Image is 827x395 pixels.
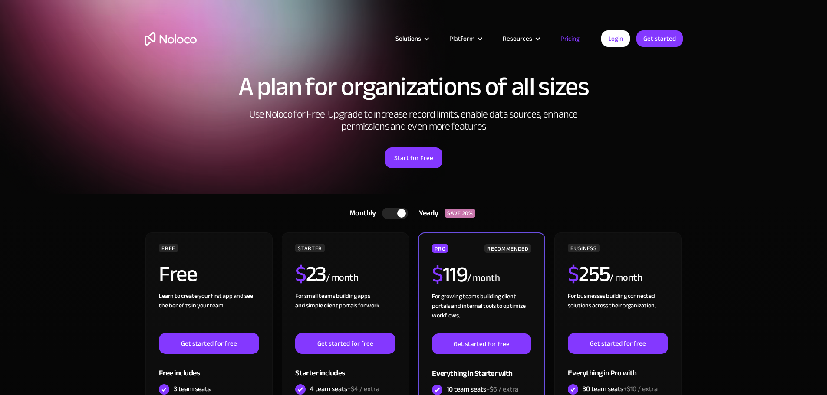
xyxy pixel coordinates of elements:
[339,207,382,220] div: Monthly
[159,263,197,285] h2: Free
[445,209,475,218] div: SAVE 20%
[432,292,531,333] div: For growing teams building client portals and internal tools to optimize workflows.
[568,263,610,285] h2: 255
[145,32,197,46] a: home
[385,33,438,44] div: Solutions
[492,33,550,44] div: Resources
[408,207,445,220] div: Yearly
[240,108,587,133] h2: Use Noloco for Free. Upgrade to increase record limits, enable data sources, enhance permissions ...
[432,254,443,295] span: $
[568,254,579,294] span: $
[432,354,531,382] div: Everything in Starter with
[583,384,658,394] div: 30 team seats
[295,354,395,382] div: Starter includes
[159,291,259,333] div: Learn to create your first app and see the benefits in your team ‍
[610,271,642,285] div: / month
[145,74,683,100] h1: A plan for organizations of all sizes
[467,271,500,285] div: / month
[174,384,211,394] div: 3 team seats
[484,244,531,253] div: RECOMMENDED
[568,354,668,382] div: Everything in Pro with
[432,333,531,354] a: Get started for free
[601,30,630,47] a: Login
[159,354,259,382] div: Free includes
[568,291,668,333] div: For businesses building connected solutions across their organization. ‍
[159,244,178,252] div: FREE
[568,244,599,252] div: BUSINESS
[432,264,467,285] h2: 119
[395,33,421,44] div: Solutions
[432,244,448,253] div: PRO
[447,385,518,394] div: 10 team seats
[449,33,474,44] div: Platform
[326,271,359,285] div: / month
[295,333,395,354] a: Get started for free
[568,333,668,354] a: Get started for free
[295,291,395,333] div: For small teams building apps and simple client portals for work. ‍
[310,384,379,394] div: 4 team seats
[438,33,492,44] div: Platform
[295,263,326,285] h2: 23
[503,33,532,44] div: Resources
[385,147,442,168] a: Start for Free
[159,333,259,354] a: Get started for free
[550,33,590,44] a: Pricing
[636,30,683,47] a: Get started
[295,254,306,294] span: $
[295,244,324,252] div: STARTER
